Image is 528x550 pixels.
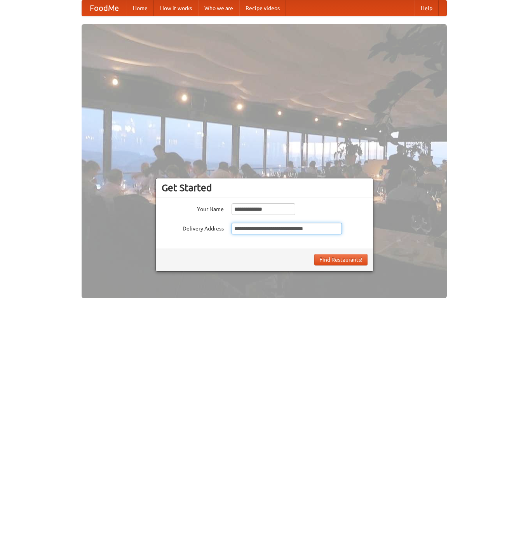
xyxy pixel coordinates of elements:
a: How it works [154,0,198,16]
a: FoodMe [82,0,127,16]
a: Help [415,0,439,16]
label: Your Name [162,203,224,213]
button: Find Restaurants! [314,254,368,265]
a: Who we are [198,0,239,16]
a: Recipe videos [239,0,286,16]
label: Delivery Address [162,223,224,232]
h3: Get Started [162,182,368,194]
a: Home [127,0,154,16]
